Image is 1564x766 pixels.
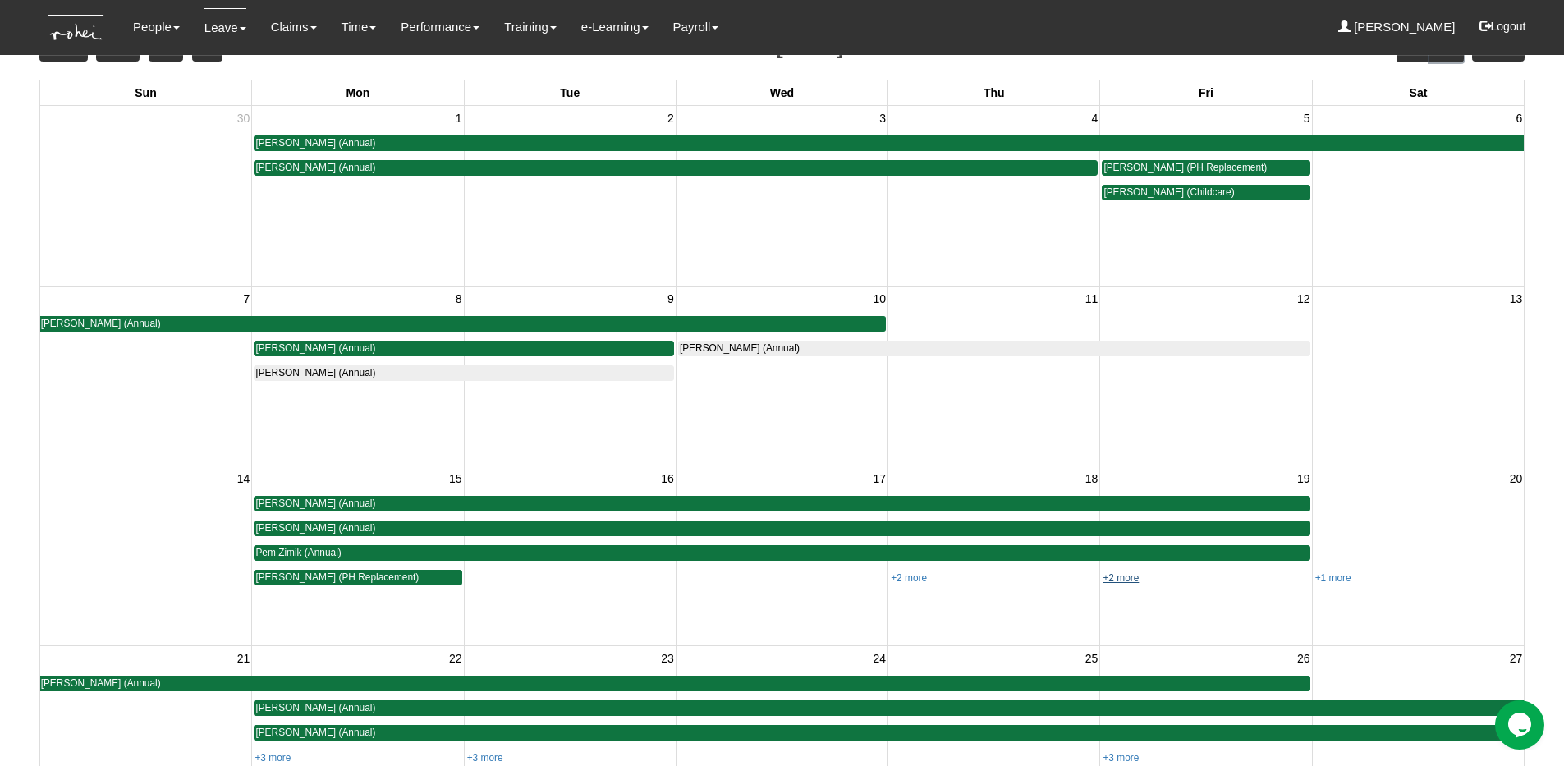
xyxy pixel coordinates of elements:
[255,498,375,509] span: [PERSON_NAME] (Annual)
[255,137,375,149] span: [PERSON_NAME] (Annual)
[41,677,161,689] span: [PERSON_NAME] (Annual)
[133,8,180,46] a: People
[1296,649,1312,668] span: 26
[255,367,375,378] span: [PERSON_NAME] (Annual)
[236,108,252,128] span: 30
[254,365,674,381] a: [PERSON_NAME] (Annual)
[255,752,291,764] a: +3 more
[770,86,794,99] span: Wed
[560,86,580,99] span: Tue
[680,342,800,354] span: [PERSON_NAME] (Annual)
[1338,8,1456,46] a: [PERSON_NAME]
[254,545,1309,561] a: Pem Zimik (Annual)
[984,86,1005,99] span: Thu
[41,318,161,329] span: [PERSON_NAME] (Annual)
[236,469,252,488] span: 14
[504,8,557,46] a: Training
[1102,185,1309,200] a: [PERSON_NAME] (Childcare)
[872,469,888,488] span: 17
[1090,108,1100,128] span: 4
[254,341,674,356] a: [PERSON_NAME] (Annual)
[454,289,464,309] span: 8
[346,86,370,99] span: Mon
[254,521,1309,536] a: [PERSON_NAME] (Annual)
[1410,86,1428,99] span: Sat
[878,108,887,128] span: 3
[254,160,1098,176] a: [PERSON_NAME] (Annual)
[872,649,888,668] span: 24
[678,341,1310,356] a: [PERSON_NAME] (Annual)
[447,469,464,488] span: 15
[254,725,1524,741] a: [PERSON_NAME] (Annual)
[1508,289,1525,309] span: 13
[1508,649,1525,668] span: 27
[236,649,252,668] span: 21
[1103,572,1139,584] a: +2 more
[1495,700,1548,750] iframe: chat widget
[271,8,317,46] a: Claims
[872,289,888,309] span: 10
[1084,289,1100,309] span: 11
[254,496,1309,511] a: [PERSON_NAME] (Annual)
[1102,160,1309,176] a: [PERSON_NAME] (PH Replacement)
[673,8,719,46] a: Payroll
[255,571,419,583] span: [PERSON_NAME] (PH Replacement)
[135,86,156,99] span: Sun
[454,108,464,128] span: 1
[242,289,252,309] span: 7
[342,8,377,46] a: Time
[1296,289,1312,309] span: 12
[255,702,375,713] span: [PERSON_NAME] (Annual)
[1515,108,1525,128] span: 6
[1508,469,1525,488] span: 20
[255,342,375,354] span: [PERSON_NAME] (Annual)
[255,522,375,534] span: [PERSON_NAME] (Annual)
[1103,186,1234,198] span: [PERSON_NAME] (Childcare)
[581,8,649,46] a: e-Learning
[254,570,461,585] a: [PERSON_NAME] (PH Replacement)
[1199,86,1213,99] span: Fri
[1315,572,1351,584] a: +1 more
[254,700,1524,716] a: [PERSON_NAME] (Annual)
[40,676,1310,691] a: [PERSON_NAME] (Annual)
[1084,469,1100,488] span: 18
[255,547,341,558] span: Pem Zimik (Annual)
[1302,108,1312,128] span: 5
[1468,7,1538,46] button: Logout
[467,752,503,764] a: +3 more
[447,649,464,668] span: 22
[891,572,927,584] a: +2 more
[1084,649,1100,668] span: 25
[1296,469,1312,488] span: 19
[659,649,676,668] span: 23
[1103,752,1139,764] a: +3 more
[204,8,246,47] a: Leave
[401,8,479,46] a: Performance
[254,135,1524,151] a: [PERSON_NAME] (Annual)
[659,469,676,488] span: 16
[255,162,375,173] span: [PERSON_NAME] (Annual)
[255,727,375,738] span: [PERSON_NAME] (Annual)
[1103,162,1267,173] span: [PERSON_NAME] (PH Replacement)
[40,316,887,332] a: [PERSON_NAME] (Annual)
[666,289,676,309] span: 9
[666,108,676,128] span: 2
